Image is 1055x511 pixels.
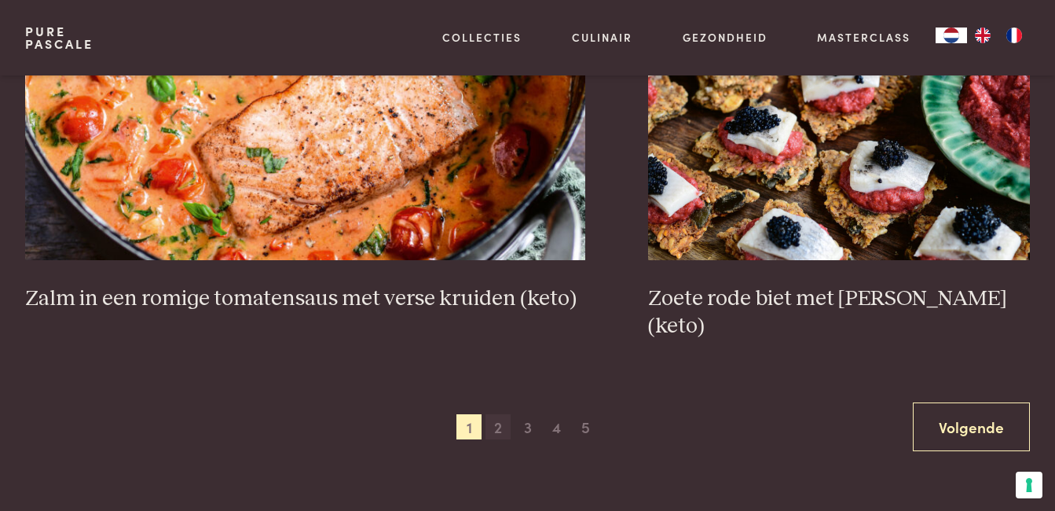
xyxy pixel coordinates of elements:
a: Gezondheid [683,29,767,46]
h3: Zalm in een romige tomatensaus met verse kruiden (keto) [25,285,585,313]
span: 3 [515,414,540,439]
button: Uw voorkeuren voor toestemming voor trackingtechnologieën [1016,472,1042,498]
a: EN [967,28,998,43]
ul: Language list [967,28,1030,43]
span: 1 [456,414,482,439]
aside: Language selected: Nederlands [936,28,1030,43]
a: PurePascale [25,25,93,50]
span: 5 [573,414,599,439]
span: 4 [544,414,570,439]
span: 2 [485,414,511,439]
a: FR [998,28,1030,43]
a: Volgende [913,403,1030,452]
a: Collecties [442,29,522,46]
a: Culinair [572,29,632,46]
h3: Zoete rode biet met [PERSON_NAME] (keto) [648,285,1031,340]
a: NL [936,28,967,43]
a: Masterclass [817,29,910,46]
div: Language [936,28,967,43]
